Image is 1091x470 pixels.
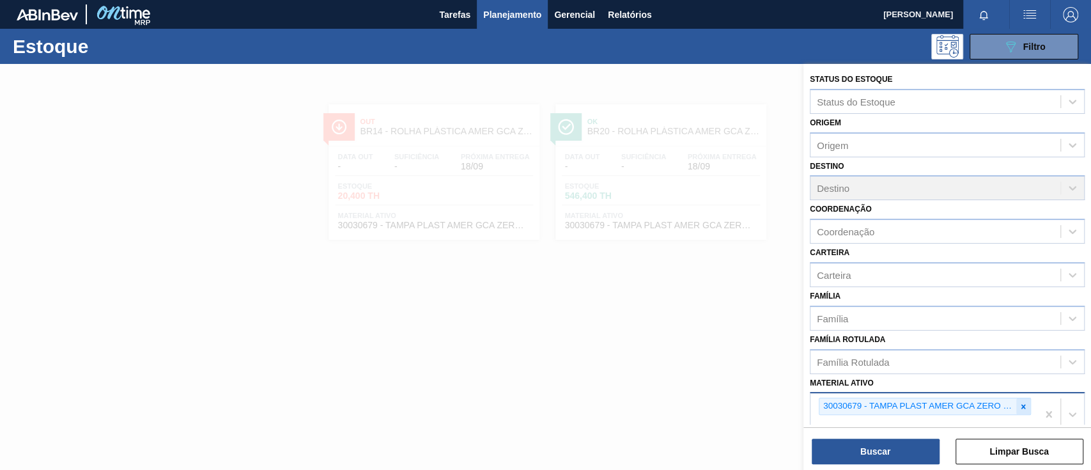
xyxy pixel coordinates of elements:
[810,75,892,84] label: Status do Estoque
[1063,7,1078,22] img: Logout
[817,139,848,150] div: Origem
[13,39,200,54] h1: Estoque
[817,269,851,280] div: Carteira
[819,398,1016,414] div: 30030679 - TAMPA PLAST AMER GCA ZERO NIV24
[1022,7,1037,22] img: userActions
[483,7,541,22] span: Planejamento
[17,9,78,20] img: TNhmsLtSVTkK8tSr43FrP2fwEKptu5GPRR3wAAAABJRU5ErkJggg==
[810,118,841,127] label: Origem
[931,34,963,59] div: Pogramando: nenhum usuário selecionado
[439,7,470,22] span: Tarefas
[817,313,848,324] div: Família
[810,335,885,344] label: Família Rotulada
[608,7,651,22] span: Relatórios
[810,292,840,301] label: Família
[1023,42,1046,52] span: Filtro
[817,226,874,237] div: Coordenação
[554,7,595,22] span: Gerencial
[810,162,844,171] label: Destino
[963,6,1004,24] button: Notificações
[810,248,849,257] label: Carteira
[817,96,895,107] div: Status do Estoque
[970,34,1078,59] button: Filtro
[810,205,872,214] label: Coordenação
[817,356,889,367] div: Família Rotulada
[810,379,874,388] label: Material ativo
